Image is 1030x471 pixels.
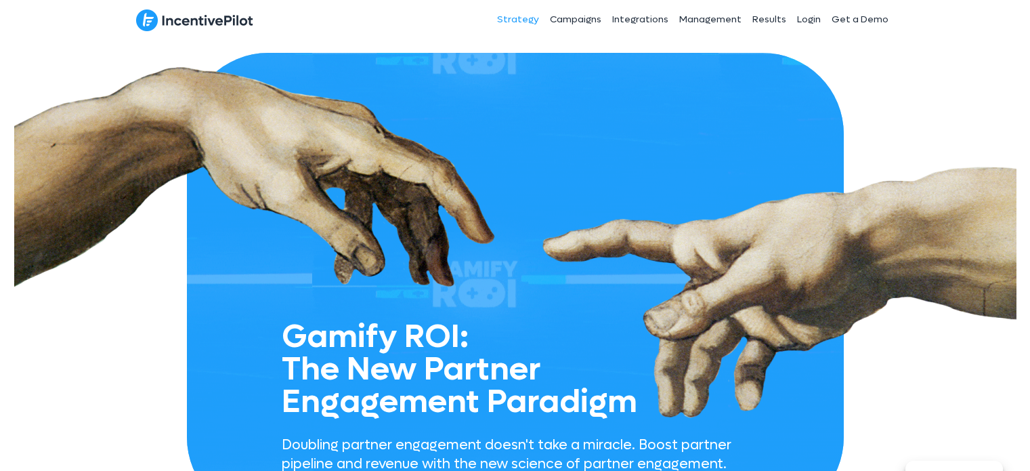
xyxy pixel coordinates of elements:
[674,3,747,37] a: Management
[826,3,894,37] a: Get a Demo
[792,3,826,37] a: Login
[607,3,674,37] a: Integrations
[399,3,895,37] nav: Header Menu
[542,162,1016,422] img: god
[492,3,544,37] a: Strategy
[136,9,253,32] img: IncentivePilot
[14,56,495,298] img: adam
[747,3,792,37] a: Results
[544,3,607,37] a: Campaigns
